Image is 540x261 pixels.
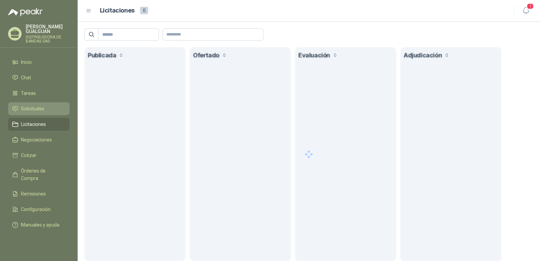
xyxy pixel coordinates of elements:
span: Manuales y ayuda [21,221,59,229]
span: Órdenes de Compra [21,167,63,182]
a: Negociaciones [8,133,70,146]
a: Inicio [8,56,70,69]
a: Cotizar [8,149,70,162]
span: Solicitudes [21,105,44,112]
span: 0 [140,7,148,14]
span: Tareas [21,89,36,97]
span: Inicio [21,58,32,66]
span: Licitaciones [21,121,46,128]
span: Configuración [21,206,51,213]
a: Configuración [8,203,70,216]
img: Logo peakr [8,8,43,16]
span: 1 [526,3,534,9]
p: [PERSON_NAME] GUALGUAN [26,24,70,34]
button: 1 [520,5,532,17]
span: Chat [21,74,31,81]
span: Remisiones [21,190,46,198]
span: Cotizar [21,152,36,159]
a: Órdenes de Compra [8,164,70,185]
a: Licitaciones [8,118,70,131]
a: Chat [8,71,70,84]
a: Manuales y ayuda [8,218,70,231]
a: Solicitudes [8,102,70,115]
a: Remisiones [8,187,70,200]
p: DISTRIBUIDORA DE BANDAS SAS [26,35,70,43]
a: Tareas [8,87,70,100]
span: Negociaciones [21,136,52,143]
h1: Licitaciones [100,6,135,16]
